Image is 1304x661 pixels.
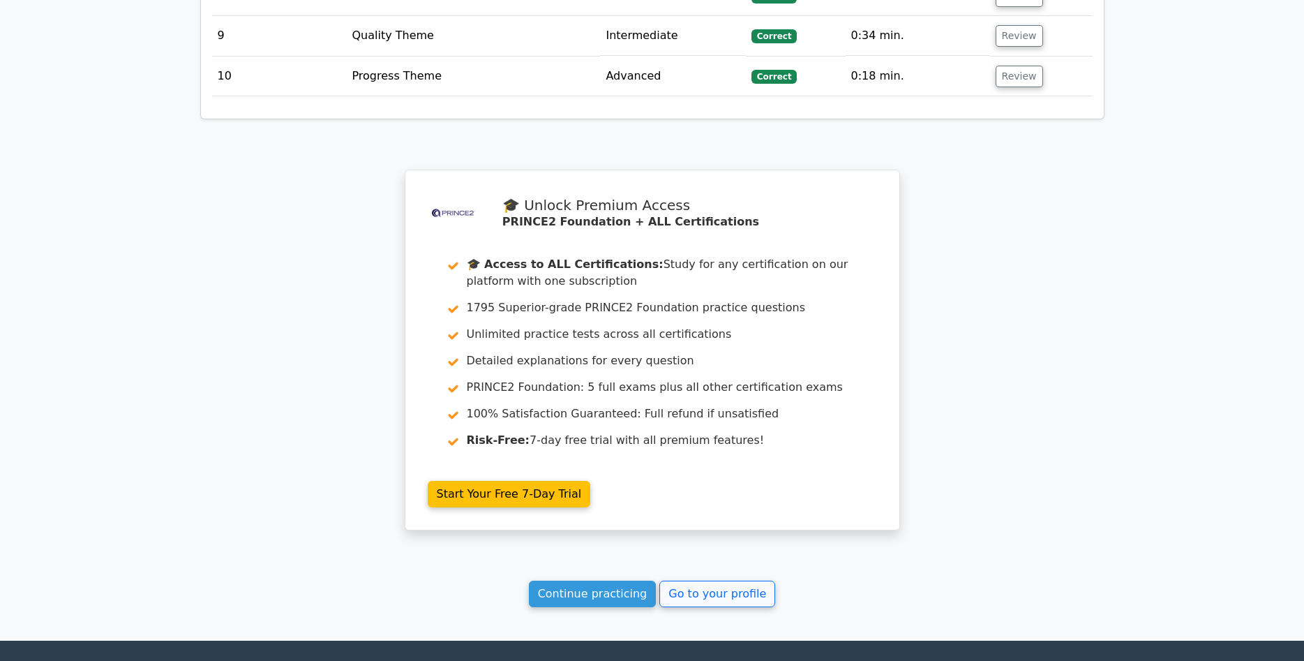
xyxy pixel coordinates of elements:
span: Correct [751,29,797,43]
button: Review [996,25,1043,47]
td: 10 [212,57,347,96]
a: Go to your profile [659,581,775,607]
td: 0:34 min. [846,16,990,56]
td: Quality Theme [346,16,600,56]
td: 0:18 min. [846,57,990,96]
span: Correct [751,70,797,84]
td: Advanced [600,57,746,96]
td: Progress Theme [346,57,600,96]
td: 9 [212,16,347,56]
a: Continue practicing [529,581,657,607]
a: Start Your Free 7-Day Trial [428,481,591,507]
td: Intermediate [600,16,746,56]
button: Review [996,66,1043,87]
